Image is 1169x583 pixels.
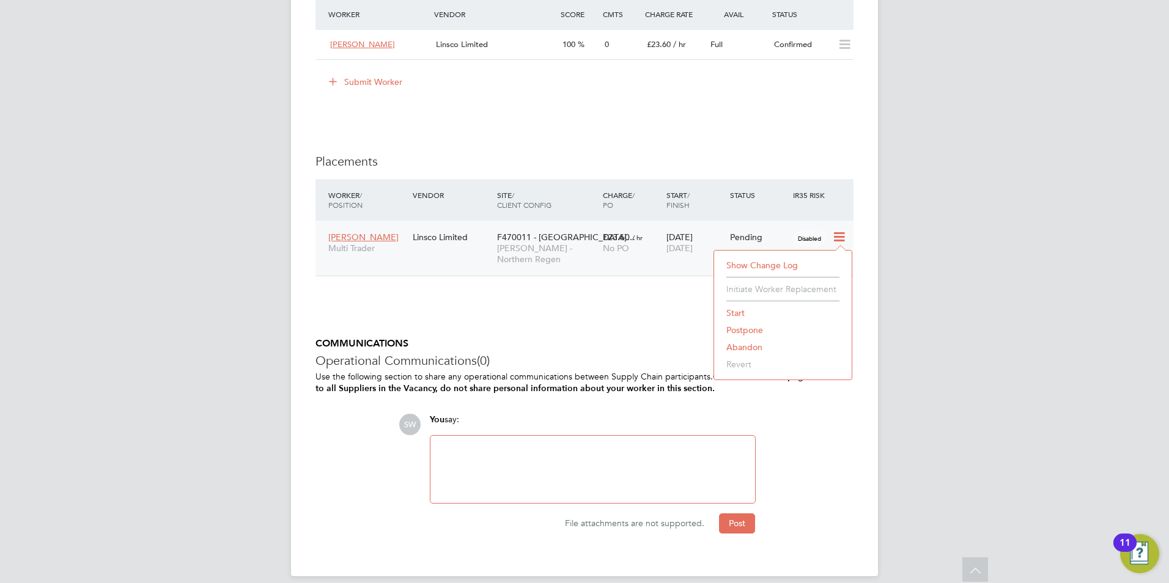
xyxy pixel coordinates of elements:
div: Worker [325,3,431,25]
span: / Client Config [497,190,551,210]
li: Initiate Worker Replacement [720,280,846,298]
span: (0) [477,353,490,369]
b: Comments on this page are visible to all Suppliers in the Vacancy, do not share personal informat... [315,372,852,394]
span: No PO [603,243,629,254]
h3: Placements [315,153,854,169]
div: Score [558,3,600,25]
span: 100 [562,39,575,50]
button: Open Resource Center, 11 new notifications [1120,534,1159,573]
div: [DATE] [663,226,727,260]
div: Charge [600,184,663,216]
div: Vendor [410,184,494,206]
h3: Operational Communications [315,353,854,369]
span: Linsco Limited [436,39,488,50]
div: Status [769,3,854,25]
span: Multi Trader [328,243,407,254]
span: F470011 - [GEOGRAPHIC_DATA]… [497,232,635,243]
div: Cmts [600,3,642,25]
span: [DATE] [666,243,693,254]
p: Use the following section to share any operational communications between Supply Chain participants. [315,371,854,394]
div: Worker [325,184,410,216]
span: You [430,414,444,425]
span: Full [710,39,723,50]
div: Start [663,184,727,216]
li: Show change log [720,257,846,274]
div: Pending [730,232,787,243]
span: / Finish [666,190,690,210]
div: 11 [1119,543,1130,559]
span: £23.60 [647,39,671,50]
span: / Position [328,190,363,210]
div: say: [430,414,756,435]
span: [PERSON_NAME] [330,39,395,50]
div: Charge Rate [642,3,706,25]
span: Disabled [793,230,826,246]
a: [PERSON_NAME]Multi TraderLinsco LimitedF470011 - [GEOGRAPHIC_DATA]…[PERSON_NAME] - Northern Regen... [325,225,854,235]
h5: COMMUNICATIONS [315,337,854,350]
span: / PO [603,190,635,210]
button: Submit Worker [320,72,412,92]
button: Post [719,513,755,533]
li: Revert [720,356,846,373]
li: Start [720,304,846,321]
div: Confirmed [769,35,833,55]
span: [PERSON_NAME] [328,232,399,243]
span: / hr [673,39,686,50]
span: SW [399,414,421,435]
div: Linsco Limited [410,226,494,249]
span: / hr [632,233,643,242]
div: Site [494,184,600,216]
span: [PERSON_NAME] - Northern Regen [497,243,597,265]
div: Avail [706,3,769,25]
li: Postpone [720,321,846,339]
span: 0 [605,39,609,50]
li: Abandon [720,339,846,356]
span: £23.60 [603,232,630,243]
div: IR35 Risk [790,184,832,206]
div: Vendor [431,3,558,25]
div: Status [727,184,791,206]
span: File attachments are not supported. [565,518,704,529]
